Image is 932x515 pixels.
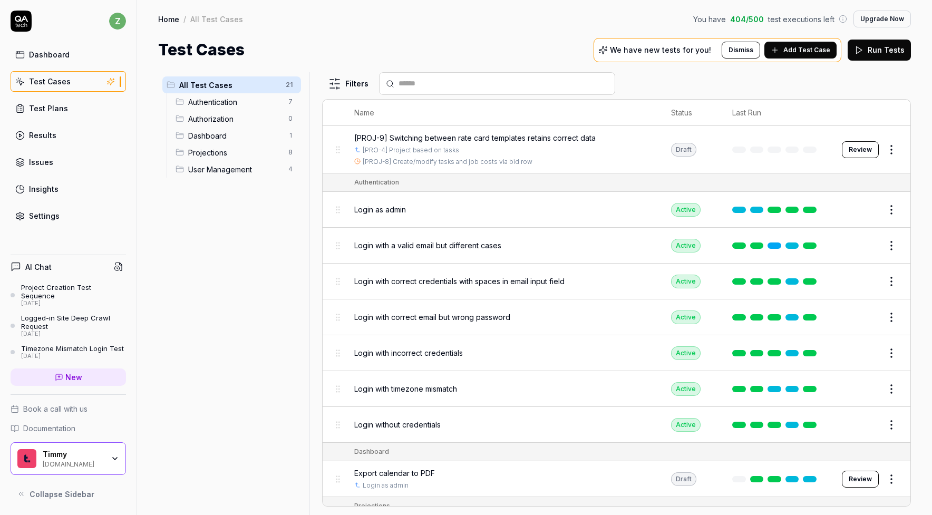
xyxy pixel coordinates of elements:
[661,100,722,126] th: Status
[188,130,282,141] span: Dashboard
[671,310,701,324] div: Active
[363,157,532,167] a: [PROJ-8] Create/modify tasks and job costs via bid row
[354,276,565,287] span: Login with correct credentials with spaces in email input field
[21,353,124,360] div: [DATE]
[354,383,457,394] span: Login with timezone mismatch
[29,210,60,221] div: Settings
[29,103,68,114] div: Test Plans
[323,299,910,335] tr: Login with correct email but wrong passwordActive
[30,489,94,500] span: Collapse Sidebar
[11,44,126,65] a: Dashboard
[354,312,510,323] span: Login with correct email but wrong password
[284,129,297,142] span: 1
[323,461,910,497] tr: Export calendar to PDFLogin as adminDraftReview
[190,14,243,24] div: All Test Cases
[322,73,375,94] button: Filters
[29,183,59,195] div: Insights
[188,113,282,124] span: Authorization
[188,96,282,108] span: Authentication
[848,40,911,61] button: Run Tests
[11,71,126,92] a: Test Cases
[354,204,406,215] span: Login as admin
[183,14,186,24] div: /
[671,143,696,157] div: Draft
[11,206,126,226] a: Settings
[722,42,760,59] button: Dismiss
[363,145,459,155] a: [PRO-4] Project based on tasks
[768,14,834,25] span: test executions left
[29,130,56,141] div: Results
[284,95,297,108] span: 7
[11,98,126,119] a: Test Plans
[363,481,409,490] a: Login as admin
[610,46,711,54] p: We have new tests for you!
[323,335,910,371] tr: Login with incorrect credentialsActive
[671,472,696,486] div: Draft
[11,423,126,434] a: Documentation
[323,192,910,228] tr: Login as adminActive
[21,314,126,331] div: Logged-in Site Deep Crawl Request
[11,283,126,307] a: Project Creation Test Sequence[DATE]
[323,371,910,407] tr: Login with timezone mismatchActive
[11,403,126,414] a: Book a call with us
[171,93,301,110] div: Drag to reorderAuthentication7
[11,179,126,199] a: Insights
[43,459,104,468] div: [DOMAIN_NAME]
[354,240,501,251] span: Login with a valid email but different cases
[323,126,910,173] tr: [PROJ-9] Switching between rate card templates retains correct data[PRO-4] Project based on tasks...
[109,13,126,30] span: z
[29,157,53,168] div: Issues
[158,38,245,62] h1: Test Cases
[671,418,701,432] div: Active
[171,144,301,161] div: Drag to reorderProjections8
[354,178,399,187] div: Authentication
[344,100,661,126] th: Name
[354,132,596,143] span: [PROJ-9] Switching between rate card templates retains correct data
[29,76,71,87] div: Test Cases
[354,347,463,358] span: Login with incorrect credentials
[29,49,70,60] div: Dashboard
[284,146,297,159] span: 8
[21,344,124,353] div: Timezone Mismatch Login Test
[842,141,879,158] button: Review
[21,331,126,338] div: [DATE]
[354,501,390,511] div: Projections
[21,300,126,307] div: [DATE]
[11,442,126,475] button: Timmy LogoTimmy[DOMAIN_NAME]
[281,79,297,91] span: 21
[179,80,279,91] span: All Test Cases
[764,42,837,59] button: Add Test Case
[323,407,910,443] tr: Login without credentialsActive
[171,161,301,178] div: Drag to reorderUser Management4
[671,275,701,288] div: Active
[11,483,126,504] button: Collapse Sidebar
[11,125,126,145] a: Results
[354,468,435,479] span: Export calendar to PDF
[730,14,764,25] span: 404 / 500
[693,14,726,25] span: You have
[171,127,301,144] div: Drag to reorderDashboard1
[354,419,441,430] span: Login without credentials
[853,11,911,27] button: Upgrade Now
[284,112,297,125] span: 0
[671,382,701,396] div: Active
[783,45,830,55] span: Add Test Case
[158,14,179,24] a: Home
[17,449,36,468] img: Timmy Logo
[43,450,104,459] div: Timmy
[188,147,282,158] span: Projections
[171,110,301,127] div: Drag to reorderAuthorization0
[25,261,52,273] h4: AI Chat
[11,344,126,360] a: Timezone Mismatch Login Test[DATE]
[323,264,910,299] tr: Login with correct credentials with spaces in email input fieldActive
[11,368,126,386] a: New
[323,228,910,264] tr: Login with a valid email but different casesActive
[23,423,75,434] span: Documentation
[722,100,831,126] th: Last Run
[354,447,389,456] div: Dashboard
[671,203,701,217] div: Active
[188,164,282,175] span: User Management
[842,471,879,488] button: Review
